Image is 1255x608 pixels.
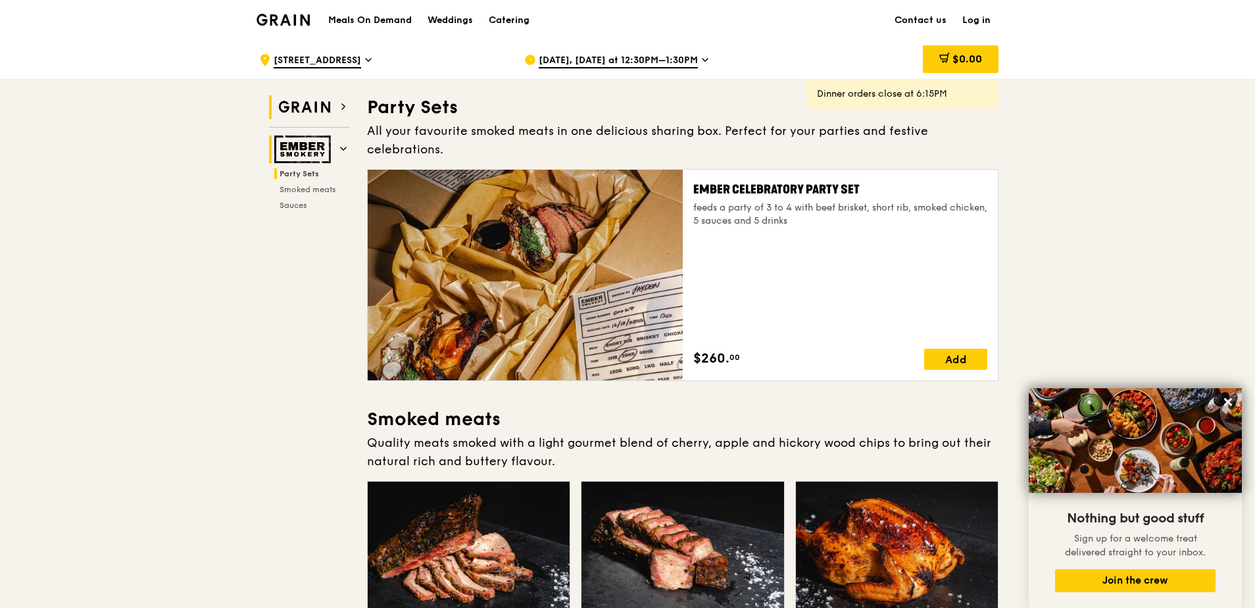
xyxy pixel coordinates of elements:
[274,136,335,163] img: Ember Smokery web logo
[693,180,987,199] div: Ember Celebratory Party Set
[952,53,982,65] span: $0.00
[367,95,998,119] h3: Party Sets
[280,185,335,194] span: Smoked meats
[887,1,954,40] a: Contact us
[1218,392,1239,413] button: Close
[693,201,987,228] div: feeds a party of 3 to 4 with beef brisket, short rib, smoked chicken, 5 sauces and 5 drinks
[274,54,361,68] span: [STREET_ADDRESS]
[280,201,307,210] span: Sauces
[1067,511,1204,526] span: Nothing but good stuff
[274,95,335,119] img: Grain web logo
[954,1,998,40] a: Log in
[1029,388,1242,493] img: DSC07876-Edit02-Large.jpeg
[367,434,998,470] div: Quality meats smoked with a light gourmet blend of cherry, apple and hickory wood chips to bring ...
[481,1,537,40] a: Catering
[328,14,412,27] h1: Meals On Demand
[817,88,988,101] div: Dinner orders close at 6:15PM
[1055,569,1216,592] button: Join the crew
[1065,533,1206,558] span: Sign up for a welcome treat delivered straight to your inbox.
[693,349,729,368] span: $260.
[489,1,529,40] div: Catering
[539,54,698,68] span: [DATE], [DATE] at 12:30PM–1:30PM
[924,349,987,370] div: Add
[367,122,998,159] div: All your favourite smoked meats in one delicious sharing box. Perfect for your parties and festiv...
[280,169,319,178] span: Party Sets
[367,407,998,431] h3: Smoked meats
[428,1,473,40] div: Weddings
[257,14,310,26] img: Grain
[420,1,481,40] a: Weddings
[729,352,740,363] span: 00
